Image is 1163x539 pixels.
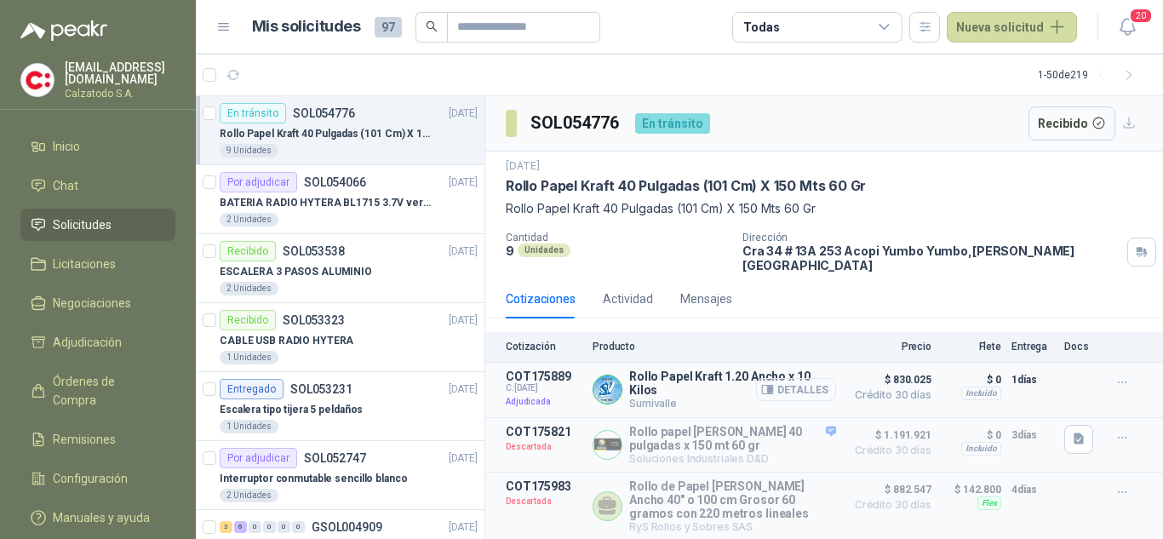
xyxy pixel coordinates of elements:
div: Todas [743,18,779,37]
p: Calzatodo S.A. [65,89,175,99]
div: 1 - 50 de 219 [1038,61,1143,89]
p: Cantidad [506,232,729,244]
p: Adjudicada [506,393,582,410]
p: [DATE] [449,313,478,329]
p: Flete [942,341,1001,353]
button: Detalles [756,378,836,401]
p: Cra 34 # 13A 253 Acopi Yumbo Yumbo , [PERSON_NAME][GEOGRAPHIC_DATA] [742,244,1120,272]
p: 9 [506,244,514,258]
div: 9 Unidades [220,144,278,158]
img: Logo peakr [20,20,107,41]
a: Órdenes de Compra [20,365,175,416]
p: BATERIA RADIO HYTERA BL1715 3.7V ver imagen [220,195,432,211]
span: Inicio [53,137,80,156]
a: Manuales y ayuda [20,502,175,534]
p: SOL052747 [304,452,366,464]
p: [DATE] [449,519,478,536]
div: Cotizaciones [506,290,576,308]
div: 0 [249,521,261,533]
p: [DATE] [506,158,540,175]
div: Recibido [220,310,276,330]
p: SOL054066 [304,176,366,188]
span: $ 882.547 [846,479,931,500]
span: Licitaciones [53,255,116,273]
p: [DATE] [449,244,478,260]
div: 6 [234,521,247,533]
a: Negociaciones [20,287,175,319]
a: En tránsitoSOL054776[DATE] Rollo Papel Kraft 40 Pulgadas (101 Cm) X 150 Mts 60 Gr9 Unidades [196,96,484,165]
p: [DATE] [449,381,478,398]
a: Adjudicación [20,326,175,358]
p: COT175821 [506,425,582,439]
p: RyS Rollos y Sobres SAS [629,520,836,533]
p: 3 días [1011,425,1054,445]
p: $ 142.800 [942,479,1001,500]
button: 20 [1112,12,1143,43]
div: Entregado [220,379,284,399]
span: Configuración [53,469,128,488]
h3: SOL054776 [530,110,622,136]
div: Incluido [961,442,1001,456]
a: Configuración [20,462,175,495]
div: En tránsito [635,113,710,134]
span: search [426,20,438,32]
a: RecibidoSOL053538[DATE] ESCALERA 3 PASOS ALUMINIO2 Unidades [196,234,484,303]
a: Inicio [20,130,175,163]
div: Actividad [603,290,653,308]
p: $ 0 [942,370,1001,390]
div: 1 Unidades [220,351,278,364]
p: GSOL004909 [312,521,382,533]
a: Licitaciones [20,248,175,280]
p: Entrega [1011,341,1054,353]
div: 2 Unidades [220,489,278,502]
p: Rollo Papel Kraft 40 Pulgadas (101 Cm) X 150 Mts 60 Gr [220,126,432,142]
p: Descartada [506,493,582,510]
p: [DATE] [449,106,478,122]
p: Docs [1064,341,1098,353]
span: Manuales y ayuda [53,508,150,527]
p: Sumivalle [629,397,836,410]
img: Company Logo [593,431,622,459]
p: $ 0 [942,425,1001,445]
h1: Mis solicitudes [252,14,361,39]
div: Por adjudicar [220,172,297,192]
button: Nueva solicitud [947,12,1077,43]
span: C: [DATE] [506,383,582,393]
p: Cotización [506,341,582,353]
a: Chat [20,169,175,202]
div: Mensajes [680,290,732,308]
div: 0 [292,521,305,533]
div: 2 Unidades [220,282,278,295]
p: Descartada [506,439,582,456]
p: SOL054776 [293,107,355,119]
a: Por adjudicarSOL054066[DATE] BATERIA RADIO HYTERA BL1715 3.7V ver imagen2 Unidades [196,165,484,234]
p: Rollo de Papel [PERSON_NAME] Ancho 40" o 100 cm Grosor 60 gramos con 220 metros lineales [629,479,836,520]
p: SOL053538 [283,245,345,257]
div: Recibido [220,241,276,261]
p: COT175889 [506,370,582,383]
p: SOL053323 [283,314,345,326]
p: Rollo Papel Kraft 40 Pulgadas (101 Cm) X 150 Mts 60 Gr [506,177,866,195]
p: 4 días [1011,479,1054,500]
img: Company Logo [21,64,54,96]
p: [DATE] [449,450,478,467]
p: Rollo Papel Kraft 1.20 Ancho x 10 Kilos [629,370,836,397]
div: Incluido [961,387,1001,400]
a: Solicitudes [20,209,175,241]
span: Chat [53,176,78,195]
span: Crédito 30 días [846,500,931,510]
div: Por adjudicar [220,448,297,468]
div: 2 Unidades [220,213,278,226]
div: Unidades [518,244,570,257]
a: Por adjudicarSOL052747[DATE] Interruptor conmutable sencillo blanco2 Unidades [196,441,484,510]
p: COT175983 [506,479,582,493]
p: SOL053231 [290,383,352,395]
p: Precio [846,341,931,353]
p: Dirección [742,232,1120,244]
span: Órdenes de Compra [53,372,159,410]
div: 1 Unidades [220,420,278,433]
span: Negociaciones [53,294,131,313]
span: 20 [1129,8,1153,24]
div: En tránsito [220,103,286,123]
span: 97 [375,17,402,37]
